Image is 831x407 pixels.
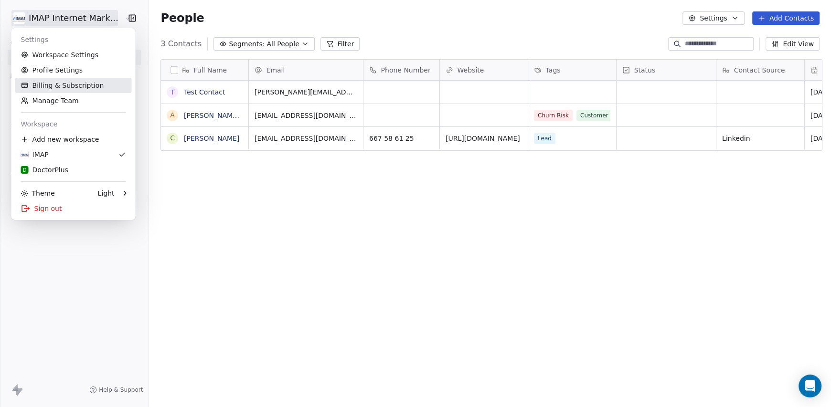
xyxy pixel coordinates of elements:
div: Add new workspace [15,132,132,147]
div: Sign out [15,201,132,216]
div: Light [98,188,115,198]
a: Profile Settings [15,63,132,78]
div: Workspace [15,116,132,132]
div: DoctorPlus [21,165,68,175]
div: IMAP [21,150,49,159]
a: Workspace Settings [15,47,132,63]
div: Settings [15,32,132,47]
a: Manage Team [15,93,132,108]
span: D [23,166,27,173]
img: IMAP_Logo_ok.jpg [21,151,29,158]
div: Theme [21,188,55,198]
a: Billing & Subscription [15,78,132,93]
